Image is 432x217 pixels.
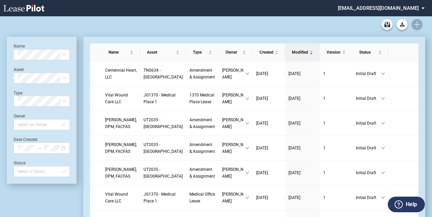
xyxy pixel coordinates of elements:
a: Amendment & Assignment [189,141,215,155]
span: JG1370 - Medical Place 1 [144,93,176,104]
label: Name [14,44,25,49]
label: Type [14,91,22,95]
a: UT2035 - [GEOGRAPHIC_DATA] [144,166,183,180]
a: [DATE] [288,145,316,151]
a: Archive [382,19,393,30]
a: [PERSON_NAME], DPM, FACFAS [105,116,137,130]
span: Modified [292,49,308,56]
span: down [381,121,385,125]
a: [DATE] [288,70,316,77]
span: UT2035 - Lone Peak [144,167,183,179]
a: 1 [323,95,349,102]
span: down [381,72,385,76]
a: 1 [323,120,349,127]
span: down [245,72,249,76]
a: [DATE] [256,95,282,102]
span: Amendment & Assignment [189,117,215,129]
span: down [245,171,249,175]
a: 1370 Medical Place Lease [189,92,215,105]
th: Owner [219,43,253,61]
span: [DATE] [288,170,300,175]
span: [DATE] [256,195,268,200]
th: Modified [285,43,320,61]
a: JG1370 - Medical Place 1 [144,191,183,204]
a: [DATE] [256,169,282,176]
span: 1 [323,71,326,76]
th: Status [352,43,388,61]
span: Type [193,49,207,56]
span: Greg Brockbank, DPM, FACFAS [105,167,137,179]
span: 1 [323,96,326,101]
span: swap-right [37,146,41,150]
a: [DATE] [256,145,282,151]
span: to [37,146,41,150]
span: TN0634 - Physicians Park [144,68,183,79]
span: [PERSON_NAME] [222,67,245,80]
span: [DATE] [256,170,268,175]
th: Created [253,43,285,61]
th: Name [102,43,140,61]
span: Version [327,49,341,56]
span: Owner [226,49,241,56]
a: 1 [323,169,349,176]
label: Asset [14,67,24,72]
a: 1 [323,145,349,151]
span: [PERSON_NAME] [222,116,245,130]
label: Date Created [14,137,37,142]
a: 1 [323,70,349,77]
a: [DATE] [256,120,282,127]
label: Status [14,161,26,165]
span: down [381,171,385,175]
span: [DATE] [288,146,300,150]
a: [PERSON_NAME], DPM, FACFAS [105,141,137,155]
th: Version [320,43,352,61]
a: [PERSON_NAME], DPM, FACFAS [105,166,137,180]
span: 1 [323,121,326,126]
span: Greg Brockbank, DPM, FACFAS [105,142,137,154]
a: Vital Wound Care LLC [105,92,137,105]
span: [PERSON_NAME] [222,166,245,180]
a: JG1370 - Medical Place 1 [144,92,183,105]
span: down [245,121,249,125]
th: Type [186,43,219,61]
span: Initial Draft [356,169,381,176]
span: Initial Draft [356,95,381,102]
span: down [245,196,249,200]
a: Medical Office Lease [189,191,215,204]
a: 1 [323,194,349,201]
span: Amendment & Assignment [189,68,215,79]
a: [DATE] [288,120,316,127]
a: [DATE] [256,194,282,201]
span: down [381,196,385,200]
span: 1 [323,170,326,175]
span: [DATE] [288,71,300,76]
label: Owner [14,114,25,119]
span: Name [109,49,129,56]
a: Amendment & Assignment [189,166,215,180]
span: [DATE] [288,96,300,101]
span: [DATE] [256,146,268,150]
a: [DATE] [288,194,316,201]
a: UT2035 - [GEOGRAPHIC_DATA] [144,141,183,155]
span: [PERSON_NAME] [222,191,245,204]
a: [DATE] [256,70,282,77]
label: Help [406,200,417,209]
button: Help [388,197,425,212]
span: Initial Draft [356,145,381,151]
span: [DATE] [288,195,300,200]
a: UT2035 - [GEOGRAPHIC_DATA] [144,116,183,130]
span: [DATE] [256,121,268,126]
span: Initial Draft [356,194,381,201]
span: Asset [147,49,175,56]
th: Asset [140,43,186,61]
span: Vital Wound Care LLC [105,192,128,203]
span: Amendment & Assignment [189,142,215,154]
button: Download Blank Form [397,19,408,30]
span: 1 [323,195,326,200]
a: [DATE] [288,95,316,102]
span: down [245,96,249,101]
span: Initial Draft [356,70,381,77]
span: Centennial Heart, LLC [105,68,137,79]
span: Amendment & Assignment [189,167,215,179]
md-menu: Download Blank Form List [395,19,410,30]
